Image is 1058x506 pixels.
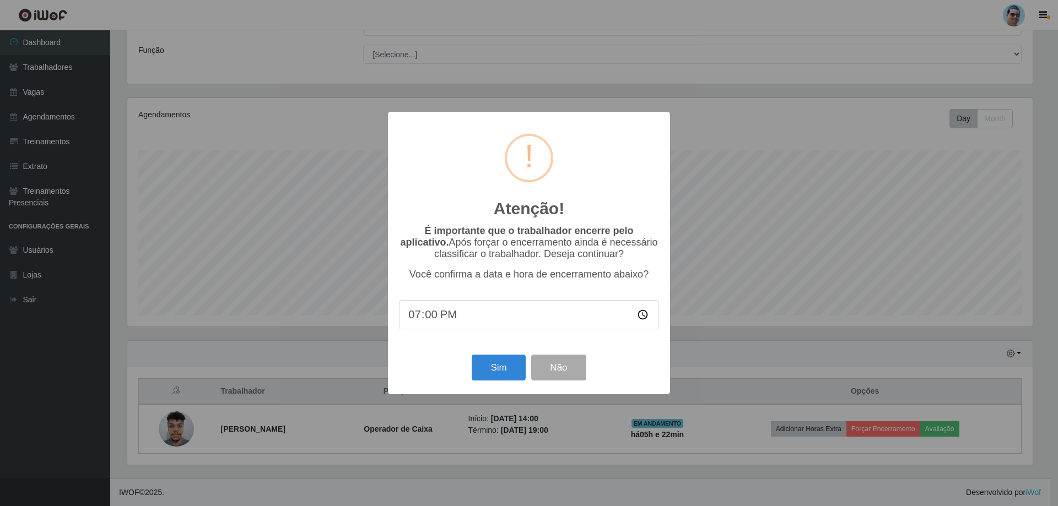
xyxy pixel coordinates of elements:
button: Sim [472,355,525,380]
p: Você confirma a data e hora de encerramento abaixo? [399,269,659,280]
h2: Atenção! [494,199,564,219]
b: É importante que o trabalhador encerre pelo aplicativo. [400,225,633,248]
p: Após forçar o encerramento ainda é necessário classificar o trabalhador. Deseja continuar? [399,225,659,260]
button: Não [531,355,586,380]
